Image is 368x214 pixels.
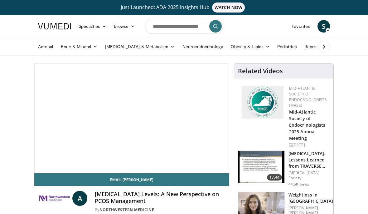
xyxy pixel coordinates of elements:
[267,174,282,181] span: 17:44
[289,142,328,148] div: [DATE]
[301,40,335,53] a: Reproductive
[34,40,57,53] a: Adrenal
[101,40,179,53] a: [MEDICAL_DATA] & Metabolism
[179,40,227,53] a: Neuroendocrinology
[75,20,110,33] a: Specialties
[35,64,229,173] video-js: Video Player
[39,191,70,206] img: Northwestern Medicine Endocrinology
[38,23,71,29] img: VuMedi Logo
[317,20,330,33] a: S
[110,20,139,33] a: Browse
[288,20,314,33] a: Favorites
[57,40,101,53] a: Bone & Mineral
[288,192,333,204] h3: Weightloss in [GEOGRAPHIC_DATA]
[288,150,330,169] h3: [MEDICAL_DATA]: Lessons Learned from TRAVERSE 2024
[238,67,283,75] h4: Related Videos
[95,191,224,204] h4: [MEDICAL_DATA] Levels: A New Perspective on PCOS Management
[145,19,223,34] input: Search topics, interventions
[289,109,326,141] a: Mid-Atlantic Society of Endocrinologists 2025 Annual Meeting
[242,86,283,119] img: f382488c-070d-4809-84b7-f09b370f5972.png.150x105_q85_autocrop_double_scale_upscale_version-0.2.png
[288,171,330,181] p: [MEDICAL_DATA] Society
[227,40,274,53] a: Obesity & Lipids
[34,173,229,186] a: Email [PERSON_NAME]
[274,40,301,53] a: Pediatrics
[289,86,327,108] a: Mid-Atlantic Society of Endocrinologists (MASE)
[72,191,87,206] a: A
[238,150,330,187] a: 17:44 [MEDICAL_DATA]: Lessons Learned from TRAVERSE 2024 [MEDICAL_DATA] Society 44.5K views
[238,151,284,183] img: 1317c62a-2f0d-4360-bee0-b1bff80fed3c.150x105_q85_crop-smart_upscale.jpg
[34,3,334,13] a: Just Launched: ADA 2025 Insights HubWATCH NOW
[288,182,309,187] p: 44.5K views
[212,3,245,13] span: WATCH NOW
